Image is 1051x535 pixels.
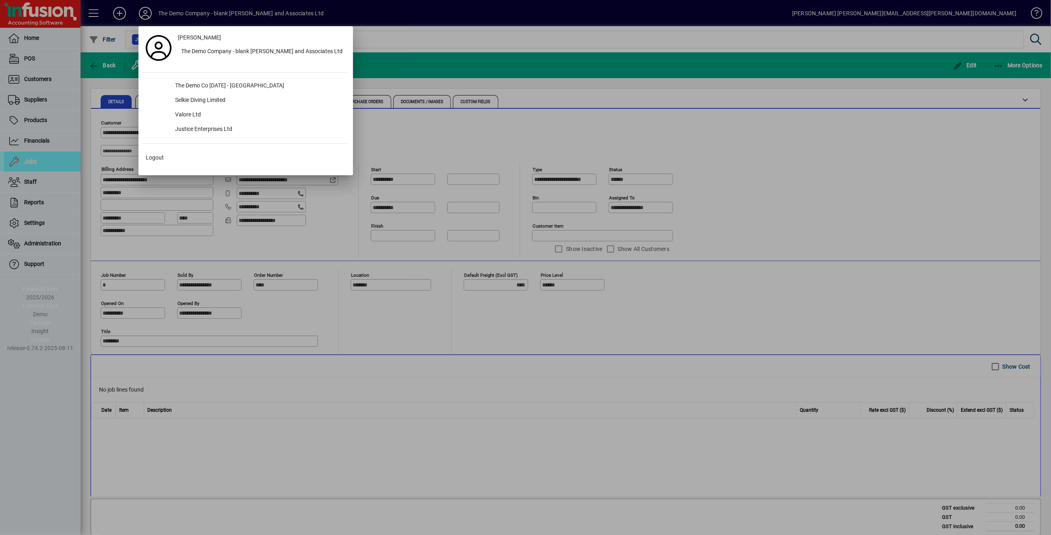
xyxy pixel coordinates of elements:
[169,93,349,108] div: Selkie Diving Limited
[142,79,349,93] button: The Demo Co [DATE] - [GEOGRAPHIC_DATA]
[175,45,349,59] button: The Demo Company - blank [PERSON_NAME] and Associates Ltd
[142,41,175,55] a: Profile
[169,122,349,137] div: Justice Enterprises Ltd
[146,153,164,162] span: Logout
[142,108,349,122] button: Valore Ltd
[169,79,349,93] div: The Demo Co [DATE] - [GEOGRAPHIC_DATA]
[175,30,349,45] a: [PERSON_NAME]
[142,93,349,108] button: Selkie Diving Limited
[142,150,349,165] button: Logout
[178,33,221,42] span: [PERSON_NAME]
[142,122,349,137] button: Justice Enterprises Ltd
[169,108,349,122] div: Valore Ltd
